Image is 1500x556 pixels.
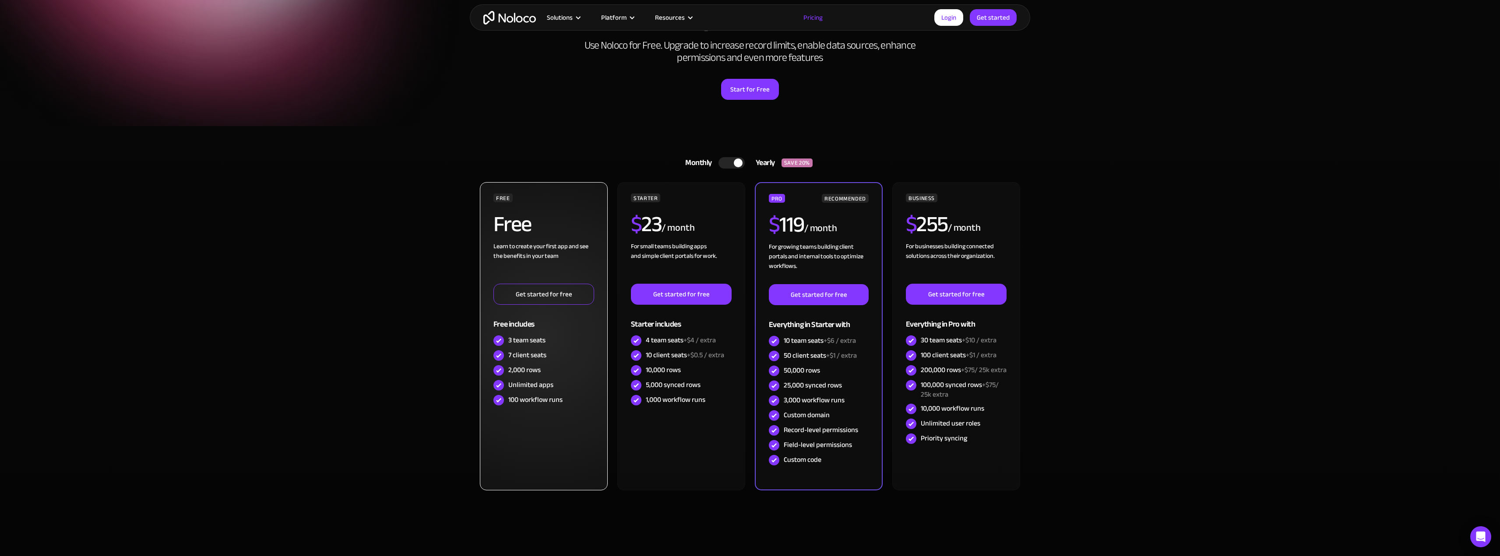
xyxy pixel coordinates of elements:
span: +$75/ 25k extra [961,363,1007,377]
div: 5,000 synced rows [646,380,701,390]
div: / month [804,222,837,236]
span: +$0.5 / extra [687,348,724,362]
div: Resources [644,12,702,23]
div: 4 team seats [646,335,716,345]
span: $ [769,204,780,245]
div: Yearly [745,156,782,169]
h2: 119 [769,214,804,236]
div: Field-level permissions [784,440,852,450]
div: 50 client seats [784,351,857,360]
div: 3 team seats [508,335,546,345]
div: 30 team seats [921,335,996,345]
div: / month [662,221,694,235]
div: Everything in Starter with [769,305,869,334]
div: PRO [769,194,785,203]
div: Record-level permissions [784,425,858,435]
div: STARTER [631,194,660,202]
div: SAVE 20% [782,158,813,167]
div: RECOMMENDED [822,194,869,203]
div: Custom domain [784,410,830,420]
div: Learn to create your first app and see the benefits in your team ‍ [493,242,594,284]
a: Pricing [792,12,834,23]
h2: 23 [631,213,662,235]
a: home [483,11,536,25]
div: 3,000 workflow runs [784,395,845,405]
h2: Use Noloco for Free. Upgrade to increase record limits, enable data sources, enhance permissions ... [575,39,925,64]
div: / month [948,221,981,235]
div: Everything in Pro with [906,305,1007,333]
a: Get started for free [493,284,594,305]
div: 10,000 rows [646,365,681,375]
a: Get started for free [631,284,732,305]
span: +$4 / extra [683,334,716,347]
span: +$1 / extra [966,348,996,362]
a: Start for Free [721,79,779,100]
div: Priority syncing [921,433,967,443]
div: BUSINESS [906,194,937,202]
div: For businesses building connected solutions across their organization. ‍ [906,242,1007,284]
div: Unlimited user roles [921,419,980,428]
div: 10,000 workflow runs [921,404,984,413]
div: 50,000 rows [784,366,820,375]
div: 10 client seats [646,350,724,360]
div: Solutions [536,12,590,23]
div: Starter includes [631,305,732,333]
div: Resources [655,12,685,23]
div: Solutions [547,12,573,23]
div: 100 client seats [921,350,996,360]
div: Unlimited apps [508,380,553,390]
div: For growing teams building client portals and internal tools to optimize workflows. [769,242,869,284]
h2: 255 [906,213,948,235]
span: +$10 / extra [962,334,996,347]
div: Open Intercom Messenger [1470,526,1491,547]
div: 1,000 workflow runs [646,395,705,405]
div: 7 client seats [508,350,546,360]
a: Login [934,9,963,26]
div: 200,000 rows [921,365,1007,375]
span: $ [631,204,642,245]
div: Platform [601,12,627,23]
span: $ [906,204,917,245]
div: Monthly [674,156,718,169]
div: 100 workflow runs [508,395,563,405]
div: FREE [493,194,513,202]
div: For small teams building apps and simple client portals for work. ‍ [631,242,732,284]
div: 2,000 rows [508,365,541,375]
div: 25,000 synced rows [784,380,842,390]
span: +$75/ 25k extra [921,378,999,401]
a: Get started for free [906,284,1007,305]
span: +$6 / extra [824,334,856,347]
div: 10 team seats [784,336,856,345]
div: Custom code [784,455,821,465]
div: 100,000 synced rows [921,380,1007,399]
div: Platform [590,12,644,23]
span: +$1 / extra [826,349,857,362]
a: Get started for free [769,284,869,305]
a: Get started [970,9,1017,26]
div: Free includes [493,305,594,333]
h2: Free [493,213,532,235]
